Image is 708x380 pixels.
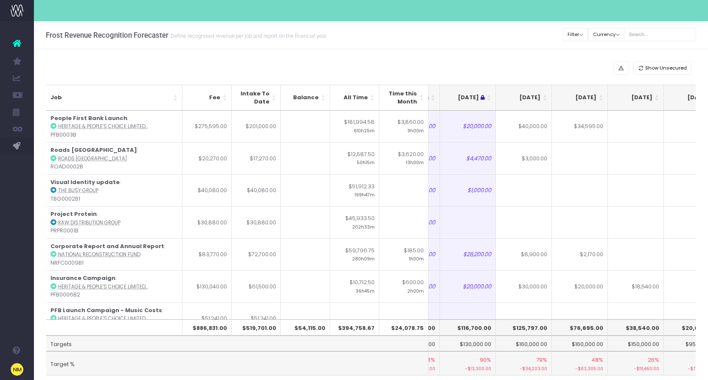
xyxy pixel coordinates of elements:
[407,287,424,294] small: 2h00m
[232,270,281,302] td: $61,500.00
[608,85,664,111] th: Nov 25: activate to sort column ascending
[281,319,330,335] th: $54,115.00
[232,142,281,174] td: $17,270.00
[58,123,148,130] abbr: Heritage & People’s Choice Limited
[352,254,375,262] small: 280h09m
[182,270,232,302] td: $130,040.00
[424,356,435,364] span: 68%
[330,270,379,302] td: $10,712.50
[409,254,424,262] small: 1h00m
[357,158,375,166] small: 50h15m
[46,270,182,302] td: : PFB0006B2
[46,31,327,39] h3: Frost Revenue Recognition Forecaster
[536,356,547,364] span: 79%
[440,319,496,335] th: $116,700.00
[591,356,603,364] span: 48%
[496,319,552,335] th: $125,797.00
[496,270,552,302] td: $30,000.00
[354,126,375,134] small: 610h25m
[232,174,281,207] td: $40,080.00
[352,223,375,230] small: 202h33m
[330,111,379,142] td: $181,994.58
[232,85,281,111] th: Intake To Date: activate to sort column ascending
[440,174,496,207] td: $1,000.00
[608,335,664,352] td: $150,000.00
[500,364,547,372] small: -$34,203.00
[46,142,182,174] td: : ROAD0002B
[556,364,603,372] small: -$83,305.00
[58,187,98,194] abbr: The Busy Group
[552,270,608,302] td: $20,000.00
[379,142,428,174] td: $3,620.00
[46,206,182,238] td: : PRPR0001B
[552,319,608,335] th: $76,695.00
[624,28,696,41] input: Search...
[11,363,23,376] img: images/default_profile_image.png
[232,319,281,335] th: $519,701.00
[496,85,552,111] th: Sep 25: activate to sort column ascending
[440,238,496,271] td: $28,200.00
[330,319,379,335] th: $394,758.67
[46,335,428,352] td: Targets
[330,174,379,207] td: $51,912.33
[50,178,120,186] strong: Visual Identity update
[633,61,692,75] button: Show Unsecured
[232,111,281,142] td: $201,000.00
[552,335,608,352] td: $160,000.00
[440,142,496,174] td: $4,470.00
[406,158,424,166] small: 13h00m
[355,287,375,294] small: 36h45m
[552,85,608,111] th: Oct 25: activate to sort column ascending
[330,206,379,238] td: $45,933.50
[182,85,232,111] th: Fee: activate to sort column ascending
[480,356,491,364] span: 90%
[168,31,327,39] small: Define recognised revenue per job and report on the financial year
[355,190,375,198] small: 199h47m
[330,142,379,174] td: $12,587.50
[496,335,552,352] td: $160,000.00
[46,174,182,207] td: : TBG0002B1
[182,142,232,174] td: $20,270.00
[563,28,588,41] button: Filter
[58,251,140,258] abbr: National Reconstruction Fund
[330,238,379,271] td: $59,796.75
[58,219,120,226] abbr: Raw Distribution Group
[50,242,164,250] strong: Corporate Report and Annual Report
[496,111,552,142] td: $40,000.00
[379,238,428,271] td: $185.00
[50,274,115,282] strong: Insurance Campaign
[58,315,148,322] abbr: Heritage & People’s Choice Limited
[232,206,281,238] td: $30,880.00
[379,85,428,111] th: Time this Month: activate to sort column ascending
[408,126,424,134] small: 11h00m
[50,146,137,154] strong: Roads [GEOGRAPHIC_DATA]
[552,238,608,271] td: $2,170.00
[50,210,97,218] strong: Project Protein
[612,364,659,372] small: -$111,460.00
[281,85,330,111] th: Balance: activate to sort column ascending
[552,111,608,142] td: $34,595.00
[444,364,491,372] small: -$13,300.00
[50,114,127,122] strong: People First Bank Launch
[182,302,232,335] td: $51,241.00
[182,174,232,207] td: $40,080.00
[645,64,687,72] span: Show Unsecured
[50,306,162,314] strong: PFB Launch Campaign - Music Costs
[182,238,232,271] td: $83,770.00
[608,270,664,302] td: $18,540.00
[58,155,127,162] abbr: Roads Australia
[330,85,379,111] th: All Time: activate to sort column ascending
[46,111,182,142] td: : PFB0003B
[608,319,664,335] th: $38,540.00
[182,111,232,142] td: $275,595.00
[440,111,496,142] td: $20,000.00
[379,270,428,302] td: $600.00
[496,238,552,271] td: $8,900.00
[46,238,182,271] td: : NRFC0009B1
[379,319,428,335] th: $24,078.75
[46,85,182,111] th: Job: activate to sort column ascending
[182,206,232,238] td: $30,880.00
[648,356,659,364] span: 26%
[182,319,232,335] th: $886,831.00
[440,270,496,302] td: $20,000.00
